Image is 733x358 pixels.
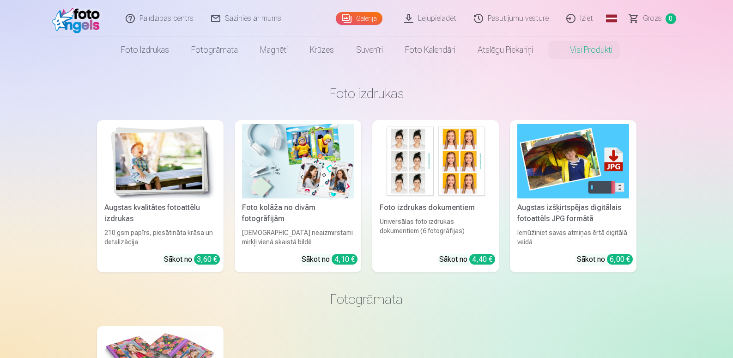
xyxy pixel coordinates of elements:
[101,228,220,247] div: 210 gsm papīrs, piesātināta krāsa un detalizācija
[607,254,633,265] div: 6,00 €
[249,37,299,63] a: Magnēti
[299,37,345,63] a: Krūzes
[372,120,499,272] a: Foto izdrukas dokumentiemFoto izdrukas dokumentiemUniversālas foto izdrukas dokumentiem (6 fotogr...
[97,120,224,272] a: Augstas kvalitātes fotoattēlu izdrukasAugstas kvalitātes fotoattēlu izdrukas210 gsm papīrs, piesā...
[514,228,633,247] div: Iemūžiniet savas atmiņas ērtā digitālā veidā
[194,254,220,265] div: 3,60 €
[376,202,495,213] div: Foto izdrukas dokumentiem
[52,4,105,33] img: /fa1
[332,254,357,265] div: 4,10 €
[238,228,357,247] div: [DEMOGRAPHIC_DATA] neaizmirstami mirkļi vienā skaistā bildē
[235,120,361,272] a: Foto kolāža no divām fotogrāfijāmFoto kolāža no divām fotogrāfijām[DEMOGRAPHIC_DATA] neaizmirstam...
[345,37,394,63] a: Suvenīri
[242,124,354,198] img: Foto kolāža no divām fotogrāfijām
[394,37,466,63] a: Foto kalendāri
[380,124,491,198] img: Foto izdrukas dokumentiem
[469,254,495,265] div: 4,40 €
[180,37,249,63] a: Fotogrāmata
[666,13,676,24] span: 0
[517,124,629,198] img: Augstas izšķirtspējas digitālais fotoattēls JPG formātā
[544,37,624,63] a: Visi produkti
[104,291,629,308] h3: Fotogrāmata
[110,37,180,63] a: Foto izdrukas
[514,202,633,224] div: Augstas izšķirtspējas digitālais fotoattēls JPG formātā
[238,202,357,224] div: Foto kolāža no divām fotogrāfijām
[164,254,220,265] div: Sākot no
[510,120,636,272] a: Augstas izšķirtspējas digitālais fotoattēls JPG formātāAugstas izšķirtspējas digitālais fotoattēl...
[439,254,495,265] div: Sākot no
[336,12,382,25] a: Galerija
[101,202,220,224] div: Augstas kvalitātes fotoattēlu izdrukas
[104,85,629,102] h3: Foto izdrukas
[302,254,357,265] div: Sākot no
[466,37,544,63] a: Atslēgu piekariņi
[643,13,662,24] span: Grozs
[104,124,216,198] img: Augstas kvalitātes fotoattēlu izdrukas
[376,217,495,247] div: Universālas foto izdrukas dokumentiem (6 fotogrāfijas)
[577,254,633,265] div: Sākot no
